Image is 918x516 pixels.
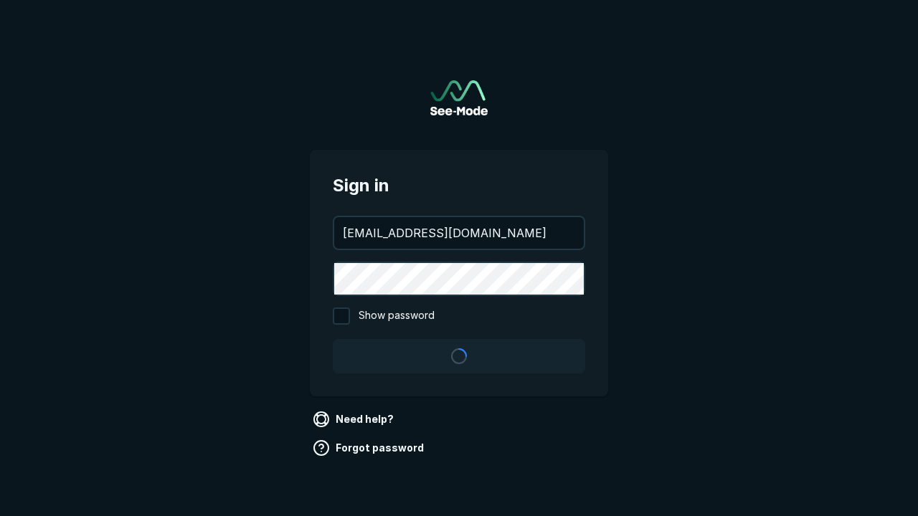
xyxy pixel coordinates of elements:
img: See-Mode Logo [430,80,488,115]
input: your@email.com [334,217,584,249]
span: Sign in [333,173,585,199]
a: Forgot password [310,436,430,459]
a: Go to sign in [430,80,488,115]
a: Need help? [310,408,399,431]
span: Show password [359,307,435,325]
